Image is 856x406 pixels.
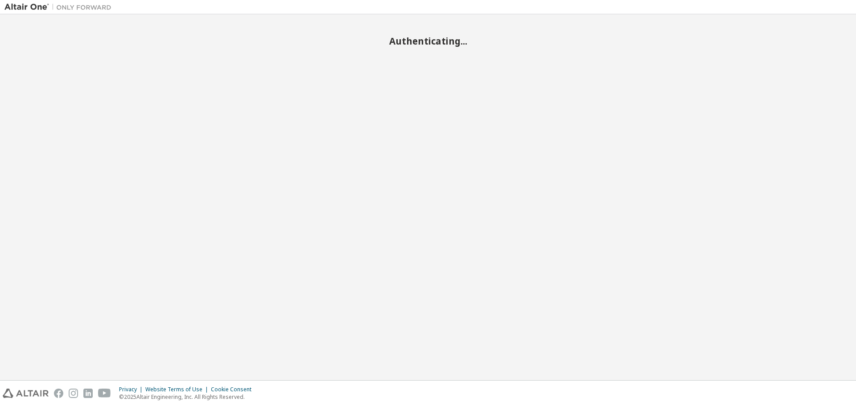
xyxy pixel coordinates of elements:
h2: Authenticating... [4,35,852,47]
img: youtube.svg [98,389,111,398]
div: Cookie Consent [211,386,257,393]
img: Altair One [4,3,116,12]
p: © 2025 Altair Engineering, Inc. All Rights Reserved. [119,393,257,401]
div: Privacy [119,386,145,393]
img: facebook.svg [54,389,63,398]
img: instagram.svg [69,389,78,398]
div: Website Terms of Use [145,386,211,393]
img: linkedin.svg [83,389,93,398]
img: altair_logo.svg [3,389,49,398]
